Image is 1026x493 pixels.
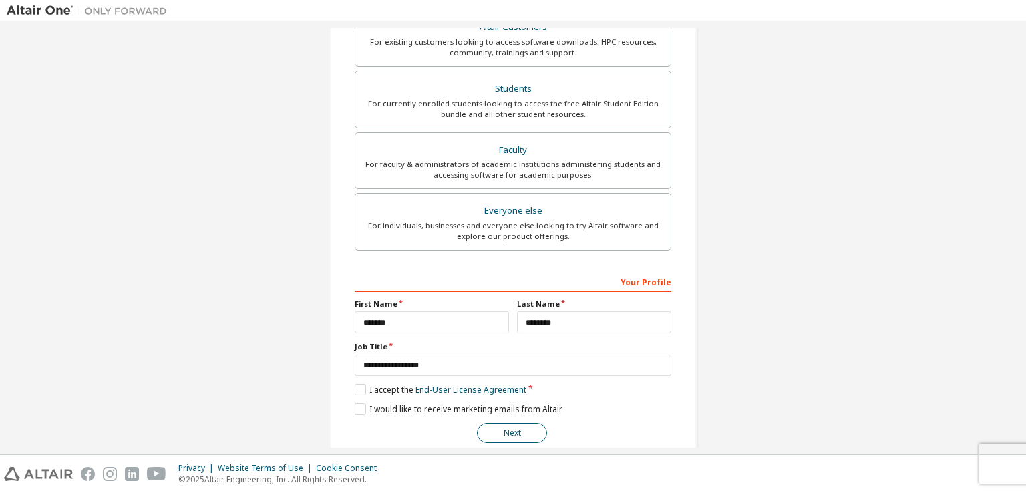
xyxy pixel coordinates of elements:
a: End-User License Agreement [415,384,526,395]
img: youtube.svg [147,467,166,481]
div: For existing customers looking to access software downloads, HPC resources, community, trainings ... [363,37,663,58]
label: Job Title [355,341,671,352]
div: Privacy [178,463,218,474]
label: First Name [355,299,509,309]
div: For individuals, businesses and everyone else looking to try Altair software and explore our prod... [363,220,663,242]
img: instagram.svg [103,467,117,481]
button: Next [477,423,547,443]
div: Faculty [363,141,663,160]
p: © 2025 Altair Engineering, Inc. All Rights Reserved. [178,474,385,485]
div: Website Terms of Use [218,463,316,474]
div: Cookie Consent [316,463,385,474]
div: Students [363,79,663,98]
img: facebook.svg [81,467,95,481]
img: linkedin.svg [125,467,139,481]
div: For faculty & administrators of academic institutions administering students and accessing softwa... [363,159,663,180]
div: For currently enrolled students looking to access the free Altair Student Edition bundle and all ... [363,98,663,120]
label: I accept the [355,384,526,395]
label: Last Name [517,299,671,309]
img: Altair One [7,4,174,17]
div: Your Profile [355,271,671,292]
div: Everyone else [363,202,663,220]
img: altair_logo.svg [4,467,73,481]
label: I would like to receive marketing emails from Altair [355,403,562,415]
